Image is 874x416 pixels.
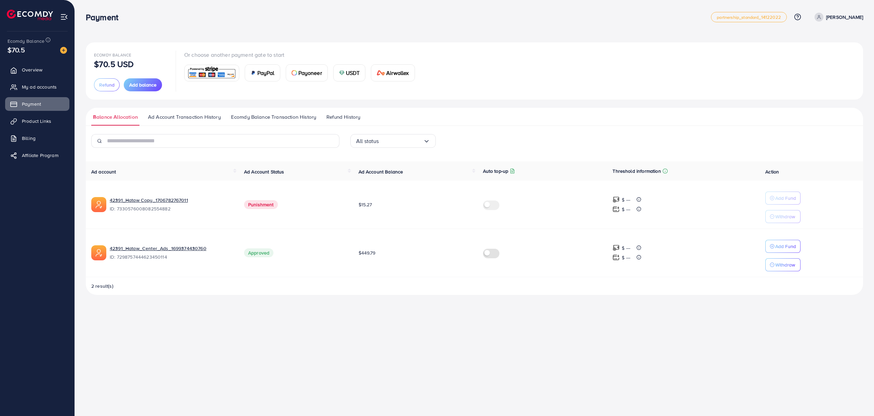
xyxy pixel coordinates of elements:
[94,78,120,91] button: Refund
[7,10,53,20] img: logo
[775,261,795,269] p: Withdraw
[91,197,106,212] img: ic-ads-acc.e4c84228.svg
[22,66,42,73] span: Overview
[613,244,620,251] img: top-up amount
[371,64,415,81] a: cardAirwallex
[22,152,58,159] span: Affiliate Program
[356,136,379,146] span: All status
[8,38,44,44] span: Ecomdy Balance
[613,167,661,175] p: Threshold information
[622,253,630,262] p: $ ---
[5,148,69,162] a: Affiliate Program
[613,206,620,213] img: top-up amount
[86,12,124,22] h3: Payment
[244,168,284,175] span: Ad Account Status
[60,47,67,54] img: image
[5,114,69,128] a: Product Links
[184,65,239,81] a: card
[333,64,366,81] a: cardUSDT
[386,69,409,77] span: Airwallex
[359,201,372,208] span: $15.27
[99,81,115,88] span: Refund
[622,196,630,204] p: $ ---
[94,60,134,68] p: $70.5 USD
[94,52,131,58] span: Ecomdy Balance
[22,83,57,90] span: My ad accounts
[231,113,316,121] span: Ecomdy Balance Transaction History
[187,66,237,80] img: card
[622,244,630,252] p: $ ---
[711,12,787,22] a: partnership_standard_14122022
[110,245,233,261] div: <span class='underline'>42391_Hataw_Center_Ads_1699374430760</span></br>7298757444623450114
[129,81,157,88] span: Add balance
[110,205,233,212] span: ID: 7330576008082554882
[110,197,233,204] a: 42391_Hataw Copy_1706782767011
[765,240,801,253] button: Add Fund
[91,283,113,289] span: 2 result(s)
[257,69,274,77] span: PayPal
[359,168,403,175] span: Ad Account Balance
[286,64,328,81] a: cardPayoneer
[244,200,278,209] span: Punishment
[346,69,360,77] span: USDT
[765,192,801,205] button: Add Fund
[775,242,796,250] p: Add Fund
[93,113,138,121] span: Balance Allocation
[251,70,256,76] img: card
[184,51,420,59] p: Or choose another payment gate to start
[765,168,779,175] span: Action
[765,210,801,223] button: Withdraw
[622,205,630,213] p: $ ---
[350,134,436,148] div: Search for option
[339,70,345,76] img: card
[22,118,51,125] span: Product Links
[60,13,68,21] img: menu
[812,13,863,22] a: [PERSON_NAME]
[110,245,233,252] a: 42391_Hataw_Center_Ads_1699374430760
[613,254,620,261] img: top-up amount
[775,194,796,202] p: Add Fund
[775,212,795,221] p: Withdraw
[359,249,376,256] span: $449.79
[124,78,162,91] button: Add balance
[845,385,869,411] iframe: Chat
[298,69,322,77] span: Payoneer
[245,64,280,81] a: cardPayPal
[5,80,69,94] a: My ad accounts
[5,63,69,77] a: Overview
[110,197,233,212] div: <span class='underline'>42391_Hataw Copy_1706782767011</span></br>7330576008082554882
[826,13,863,21] p: [PERSON_NAME]
[5,131,69,145] a: Billing
[379,136,423,146] input: Search for option
[292,70,297,76] img: card
[22,135,36,142] span: Billing
[244,248,273,257] span: Approved
[613,196,620,203] img: top-up amount
[326,113,360,121] span: Refund History
[22,101,41,107] span: Payment
[5,97,69,111] a: Payment
[483,167,509,175] p: Auto top-up
[91,168,116,175] span: Ad account
[148,113,221,121] span: Ad Account Transaction History
[91,245,106,260] img: ic-ads-acc.e4c84228.svg
[110,253,233,260] span: ID: 7298757444623450114
[717,15,781,19] span: partnership_standard_14122022
[377,70,385,76] img: card
[765,258,801,271] button: Withdraw
[8,45,25,55] span: $70.5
